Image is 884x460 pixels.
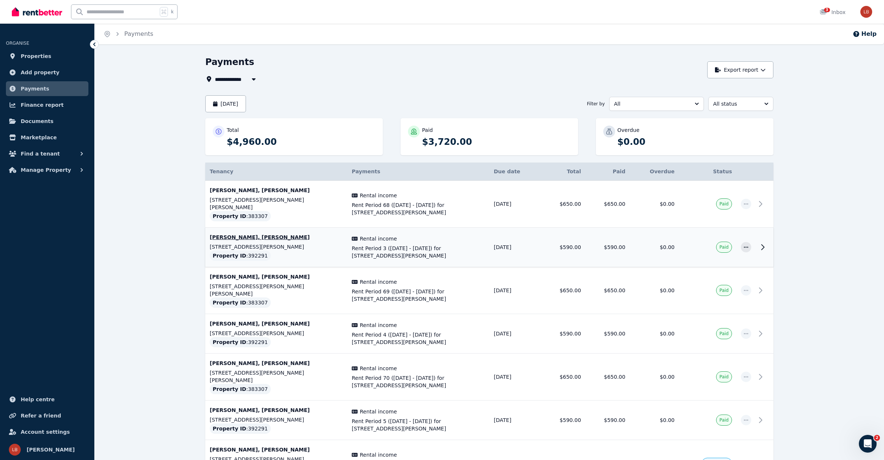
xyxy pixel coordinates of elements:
div: : 392291 [210,423,271,434]
button: [DATE] [205,95,246,112]
span: Properties [21,52,51,61]
td: [DATE] [489,181,541,228]
p: Overdue [617,126,640,134]
iframe: Intercom live chat [859,435,877,453]
span: Refer a friend [21,411,61,420]
div: : 383307 [210,297,271,308]
span: Rental income [360,321,397,329]
span: Paid [719,244,729,250]
p: [STREET_ADDRESS][PERSON_NAME][PERSON_NAME] [210,283,343,297]
h1: Payments [205,56,254,68]
p: [STREET_ADDRESS][PERSON_NAME][PERSON_NAME] [210,369,343,384]
span: $0.00 [660,201,675,207]
p: $0.00 [617,136,766,148]
span: Account settings [21,427,70,436]
th: Tenancy [205,163,347,181]
p: [STREET_ADDRESS][PERSON_NAME] [210,330,343,337]
span: k [171,9,173,15]
span: Property ID [213,425,246,432]
span: Add property [21,68,60,77]
nav: Breadcrumb [95,24,162,44]
span: Paid [719,201,729,207]
span: Rent Period 3 ([DATE] - [DATE]) for [STREET_ADDRESS][PERSON_NAME] [352,245,485,259]
span: Rental income [360,408,397,415]
div: : 383307 [210,211,271,221]
td: $650.00 [541,354,586,401]
a: Refer a friend [6,408,88,423]
span: Property ID [213,252,246,259]
span: Find a tenant [21,149,60,158]
a: Properties [6,49,88,64]
a: Finance report [6,98,88,112]
td: [DATE] [489,314,541,354]
span: Manage Property [21,166,71,174]
span: Documents [21,117,54,126]
span: $0.00 [660,417,675,423]
button: Help [853,30,877,38]
span: Rent Period 70 ([DATE] - [DATE]) for [STREET_ADDRESS][PERSON_NAME] [352,374,485,389]
button: Manage Property [6,163,88,177]
td: $590.00 [541,228,586,267]
td: $650.00 [541,267,586,314]
p: Total [227,126,239,134]
span: Paid [719,287,729,293]
span: 2 [874,435,880,441]
span: Payments [21,84,49,93]
td: $590.00 [541,314,586,354]
p: [PERSON_NAME], [PERSON_NAME] [210,446,343,453]
td: $590.00 [586,314,630,354]
a: Add property [6,65,88,80]
span: Rent Period 68 ([DATE] - [DATE]) for [STREET_ADDRESS][PERSON_NAME] [352,201,485,216]
th: Due date [489,163,541,181]
span: $0.00 [660,331,675,337]
p: [STREET_ADDRESS][PERSON_NAME][PERSON_NAME] [210,196,343,211]
button: All [609,97,704,111]
span: $0.00 [660,244,675,250]
span: Rent Period 5 ([DATE] - [DATE]) for [STREET_ADDRESS][PERSON_NAME] [352,418,485,432]
p: [STREET_ADDRESS][PERSON_NAME] [210,243,343,251]
td: $650.00 [586,267,630,314]
span: Rental income [360,451,397,459]
span: 3 [824,8,830,12]
span: Property ID [213,299,246,306]
span: Marketplace [21,133,57,142]
p: $3,720.00 [422,136,571,148]
img: RentBetter [12,6,62,17]
td: $650.00 [586,181,630,228]
span: All status [713,100,758,108]
span: Paid [719,374,729,380]
span: Property ID [213,212,246,220]
div: : 392291 [210,251,271,261]
td: $650.00 [586,354,630,401]
td: [DATE] [489,354,541,401]
th: Total [541,163,586,181]
span: All [614,100,689,108]
p: [PERSON_NAME], [PERSON_NAME] [210,360,343,367]
span: $0.00 [660,287,675,293]
span: Paid [719,331,729,337]
span: [PERSON_NAME] [27,445,75,454]
span: Paid [719,417,729,423]
td: $650.00 [541,181,586,228]
p: [STREET_ADDRESS][PERSON_NAME] [210,416,343,423]
a: Account settings [6,425,88,439]
td: $590.00 [541,401,586,440]
p: Paid [422,126,433,134]
img: Leeann Boyan [9,444,21,456]
td: $590.00 [586,401,630,440]
span: Help centre [21,395,55,404]
a: Documents [6,114,88,129]
span: Rent Period 69 ([DATE] - [DATE]) for [STREET_ADDRESS][PERSON_NAME] [352,288,485,303]
span: Property ID [213,338,246,346]
a: Help centre [6,392,88,407]
button: Find a tenant [6,146,88,161]
a: Payments [6,81,88,96]
p: [PERSON_NAME], [PERSON_NAME] [210,187,343,194]
p: $4,960.00 [227,136,375,148]
td: [DATE] [489,267,541,314]
th: Overdue [630,163,679,181]
th: Paid [586,163,630,181]
a: Marketplace [6,130,88,145]
p: [PERSON_NAME], [PERSON_NAME] [210,234,343,241]
span: Property ID [213,385,246,393]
